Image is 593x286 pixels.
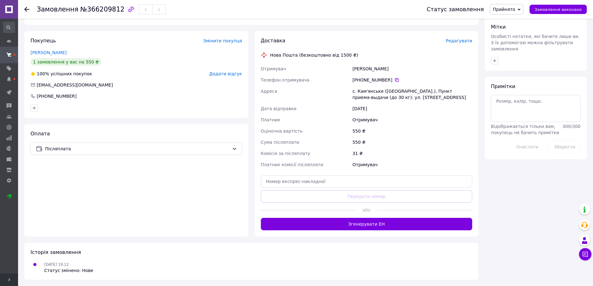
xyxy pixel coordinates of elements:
[351,63,473,74] div: [PERSON_NAME]
[491,83,515,89] span: Примітки
[534,7,582,12] span: Замовлення виконано
[31,50,67,55] a: [PERSON_NAME]
[351,103,473,114] div: [DATE]
[31,131,50,137] span: Оплата
[36,93,77,99] div: [PHONE_NUMBER]
[261,106,297,111] span: Дата відправки
[269,52,360,58] div: Нова Пошта (безкоштовно від 1500 ₴)
[261,140,299,145] span: Сума післяплати
[44,267,93,274] div: Статус змінено: Нове
[352,77,472,83] div: [PHONE_NUMBER]
[261,77,309,82] span: Телефон отримувача
[45,145,229,152] span: Післяплата
[491,24,506,30] span: Мітки
[493,7,515,12] span: Прийнято
[351,86,473,103] div: с. Кам'янське ([GEOGRAPHIC_DATA].), Пункт приема-выдачи (до 30 кг): ул. [STREET_ADDRESS]
[37,71,49,76] span: 100%
[37,6,78,13] span: Замовлення
[351,159,473,170] div: Отримувач
[31,38,56,44] span: Покупець
[44,262,69,267] span: [DATE] 19:12
[209,71,242,76] span: Додати відгук
[261,218,473,230] button: Згенерувати ЕН
[31,249,81,255] span: Історія замовлення
[351,137,473,148] div: 550 ₴
[261,38,285,44] span: Доставка
[37,82,113,87] span: [EMAIL_ADDRESS][DOMAIN_NAME]
[356,207,377,213] span: або
[351,148,473,159] div: 31 ₴
[80,6,125,13] span: №366209812
[261,117,280,122] span: Платник
[351,125,473,137] div: 550 ₴
[579,248,591,260] button: Чат з покупцем
[261,175,473,188] input: Номер експрес-накладної
[351,114,473,125] div: Отримувач
[261,66,286,71] span: Отримувач
[203,38,242,43] span: Змінити покупця
[261,129,303,134] span: Оціночна вартість
[529,5,587,14] button: Замовлення виконано
[427,6,484,12] div: Статус замовлення
[31,58,101,66] div: 1 замовлення у вас на 550 ₴
[261,162,323,167] span: Платник комісії післяплати
[491,34,580,51] span: Особисті нотатки, які бачите лише ви. З їх допомогою можна фільтрувати замовлення
[491,124,559,135] span: Відображається тільки вам, покупець не бачить примітки
[31,71,92,77] div: успішних покупок
[24,6,29,12] div: Повернутися назад
[261,89,277,94] span: Адреса
[261,151,310,156] span: Комісія за післяплату
[446,38,472,43] span: Редагувати
[562,124,581,129] span: 300 / 300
